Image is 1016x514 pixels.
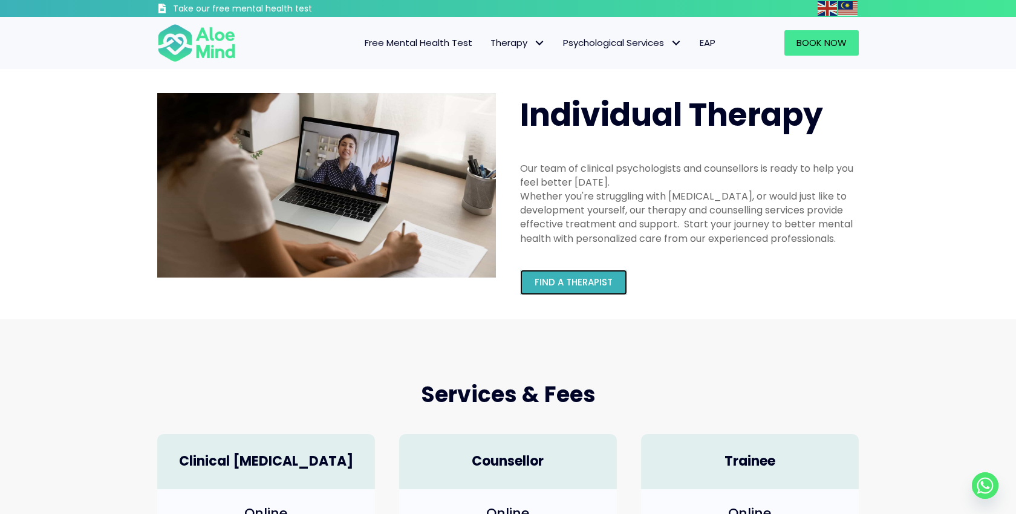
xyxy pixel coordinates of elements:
img: Therapy online individual [157,93,496,278]
span: Psychological Services [563,36,682,49]
a: Find a therapist [520,270,627,295]
span: EAP [700,36,715,49]
div: Whether you're struggling with [MEDICAL_DATA], or would just like to development yourself, our th... [520,189,859,246]
img: Aloe mind Logo [157,23,236,63]
span: Therapy [490,36,545,49]
nav: Menu [252,30,725,56]
a: Book Now [784,30,859,56]
span: Free Mental Health Test [365,36,472,49]
a: Free Mental Health Test [356,30,481,56]
a: TherapyTherapy: submenu [481,30,554,56]
span: Psychological Services: submenu [667,34,685,52]
h4: Trainee [653,452,847,471]
a: Psychological ServicesPsychological Services: submenu [554,30,691,56]
span: Find a therapist [535,276,613,288]
span: Services & Fees [421,379,596,410]
a: Whatsapp [972,472,998,499]
h3: Take our free mental health test [173,3,377,15]
h4: Clinical [MEDICAL_DATA] [169,452,363,471]
a: English [818,1,838,15]
h4: Counsellor [411,452,605,471]
span: Book Now [796,36,847,49]
span: Therapy: submenu [530,34,548,52]
span: Individual Therapy [520,93,823,137]
a: EAP [691,30,725,56]
a: Malay [838,1,859,15]
img: en [818,1,837,16]
div: Our team of clinical psychologists and counsellors is ready to help you feel better [DATE]. [520,161,859,189]
a: Take our free mental health test [157,3,377,17]
img: ms [838,1,858,16]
